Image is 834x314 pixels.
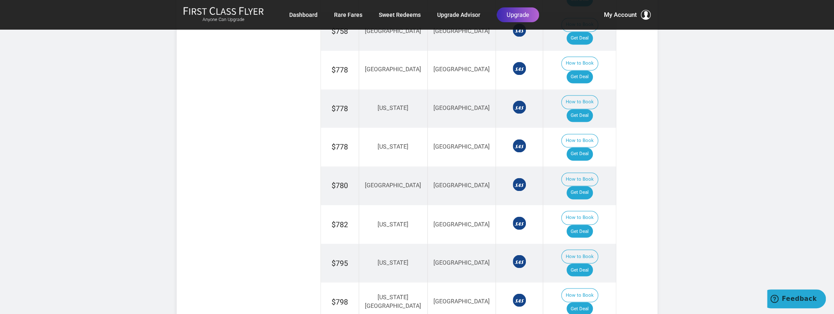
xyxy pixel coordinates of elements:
span: [GEOGRAPHIC_DATA] [433,28,490,35]
span: Scandinavian - SAS [513,255,526,268]
small: Anyone Can Upgrade [183,17,264,23]
button: How to Book [561,56,598,70]
a: Get Deal [567,263,593,277]
a: Rare Fares [334,7,362,22]
button: How to Book [561,249,598,263]
iframe: Opens a widget where you can find more information [767,289,826,310]
a: Sweet Redeems [379,7,421,22]
span: [US_STATE] [378,143,408,150]
span: [GEOGRAPHIC_DATA] [433,221,490,228]
span: $778 [332,65,348,74]
button: How to Book [561,134,598,148]
span: Scandinavian - SAS [513,178,526,191]
span: $780 [332,181,348,190]
span: Scandinavian - SAS [513,139,526,152]
span: [GEOGRAPHIC_DATA] [433,259,490,266]
button: My Account [604,10,651,20]
a: Get Deal [567,147,593,160]
span: [GEOGRAPHIC_DATA] [433,298,490,305]
span: Scandinavian - SAS [513,62,526,75]
span: [GEOGRAPHIC_DATA] [365,182,421,189]
span: Scandinavian - SAS [513,100,526,114]
span: [GEOGRAPHIC_DATA] [433,182,490,189]
span: [US_STATE] [378,259,408,266]
a: Get Deal [567,32,593,45]
button: How to Book [561,172,598,186]
span: [GEOGRAPHIC_DATA] [365,66,421,73]
button: How to Book [561,211,598,225]
span: Scandinavian - SAS [513,216,526,230]
img: First Class Flyer [183,7,264,15]
a: Upgrade [497,7,539,22]
span: $795 [332,258,348,267]
span: $798 [332,297,348,306]
button: How to Book [561,288,598,302]
span: [GEOGRAPHIC_DATA] [433,66,490,73]
span: [GEOGRAPHIC_DATA] [433,105,490,112]
a: Upgrade Advisor [437,7,480,22]
span: [GEOGRAPHIC_DATA] [365,28,421,35]
span: My Account [604,10,637,20]
span: $782 [332,220,348,228]
span: [US_STATE] [378,221,408,228]
a: Get Deal [567,109,593,122]
span: Scandinavian - SAS [513,293,526,307]
span: [US_STATE][GEOGRAPHIC_DATA] [365,293,421,309]
a: Get Deal [567,70,593,84]
span: $778 [332,142,348,151]
a: Get Deal [567,225,593,238]
span: $778 [332,104,348,113]
span: Scandinavian - SAS [513,23,526,37]
a: Dashboard [289,7,318,22]
a: Get Deal [567,186,593,199]
span: [GEOGRAPHIC_DATA] [433,143,490,150]
button: How to Book [561,95,598,109]
span: $758 [332,27,348,35]
span: [US_STATE] [378,105,408,112]
a: First Class FlyerAnyone Can Upgrade [183,7,264,23]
